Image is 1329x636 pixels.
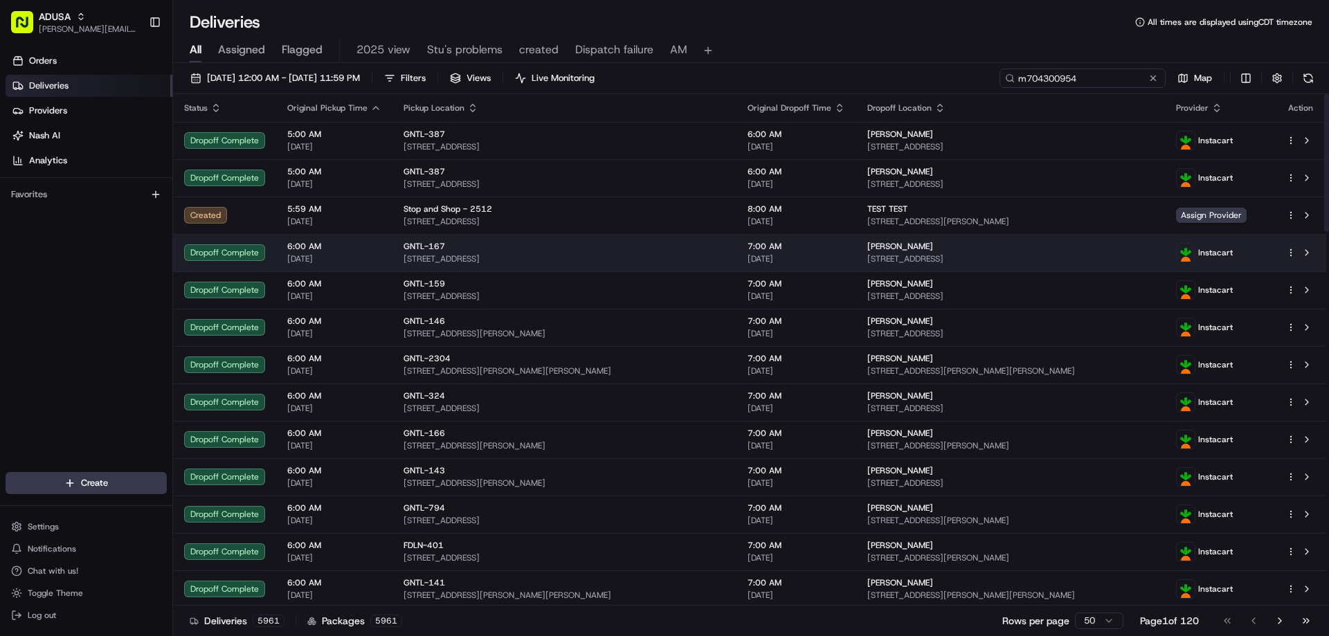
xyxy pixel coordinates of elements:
[748,129,845,140] span: 6:00 AM
[404,179,725,190] span: [STREET_ADDRESS]
[867,216,1155,227] span: [STREET_ADDRESS][PERSON_NAME]
[1198,583,1233,594] span: Instacart
[1198,397,1233,408] span: Instacart
[748,353,845,364] span: 7:00 AM
[1198,172,1233,183] span: Instacart
[1002,614,1069,628] p: Rows per page
[39,24,138,35] button: [PERSON_NAME][EMAIL_ADDRESS][PERSON_NAME][DOMAIN_NAME]
[867,577,933,588] span: [PERSON_NAME]
[404,428,445,439] span: GNTL-166
[287,241,381,252] span: 6:00 AM
[748,203,845,215] span: 8:00 AM
[8,195,111,220] a: 📗Knowledge Base
[867,440,1155,451] span: [STREET_ADDRESS][PERSON_NAME]
[867,241,933,252] span: [PERSON_NAME]
[287,291,381,302] span: [DATE]
[404,216,725,227] span: [STREET_ADDRESS]
[1299,69,1318,88] button: Refresh
[404,465,445,476] span: GNTL-143
[190,11,260,33] h1: Deliveries
[867,278,933,289] span: [PERSON_NAME]
[47,146,175,157] div: We're available if you need us!
[14,202,25,213] div: 📗
[6,561,167,581] button: Chat with us!
[14,132,39,157] img: 1736555255976-a54dd68f-1ca7-489b-9aae-adbdc363a1c4
[253,615,284,627] div: 5961
[867,465,933,476] span: [PERSON_NAME]
[184,102,208,113] span: Status
[404,440,725,451] span: [STREET_ADDRESS][PERSON_NAME]
[28,201,106,215] span: Knowledge Base
[287,440,381,451] span: [DATE]
[867,390,933,401] span: [PERSON_NAME]
[29,129,60,142] span: Nash AI
[670,42,687,58] span: AM
[867,129,933,140] span: [PERSON_NAME]
[47,132,227,146] div: Start new chat
[307,614,402,628] div: Packages
[28,565,78,576] span: Chat with us!
[404,590,725,601] span: [STREET_ADDRESS][PERSON_NAME][PERSON_NAME]
[532,72,595,84] span: Live Monitoring
[6,517,167,536] button: Settings
[748,440,845,451] span: [DATE]
[1176,102,1209,113] span: Provider
[1140,614,1199,628] div: Page 1 of 120
[427,42,503,58] span: Stu's problems
[867,428,933,439] span: [PERSON_NAME]
[748,216,845,227] span: [DATE]
[287,353,381,364] span: 6:00 AM
[748,328,845,339] span: [DATE]
[287,590,381,601] span: [DATE]
[867,478,1155,489] span: [STREET_ADDRESS]
[287,478,381,489] span: [DATE]
[1198,284,1233,296] span: Instacart
[29,105,67,117] span: Providers
[1000,69,1166,88] input: Type to search
[748,390,845,401] span: 7:00 AM
[404,577,445,588] span: GNTL-141
[867,328,1155,339] span: [STREET_ADDRESS]
[287,102,368,113] span: Original Pickup Time
[6,125,172,147] a: Nash AI
[29,80,69,92] span: Deliveries
[28,521,59,532] span: Settings
[404,291,725,302] span: [STREET_ADDRESS]
[287,316,381,327] span: 6:00 AM
[1177,356,1195,374] img: profile_instacart_ahold_partner.png
[287,428,381,439] span: 6:00 AM
[98,234,168,245] a: Powered byPylon
[867,515,1155,526] span: [STREET_ADDRESS][PERSON_NAME]
[748,515,845,526] span: [DATE]
[404,102,464,113] span: Pickup Location
[356,42,410,58] span: 2025 view
[287,465,381,476] span: 6:00 AM
[117,202,128,213] div: 💻
[287,502,381,514] span: 6:00 AM
[404,166,445,177] span: GNTL-387
[1177,281,1195,299] img: profile_instacart_ahold_partner.png
[6,149,172,172] a: Analytics
[1198,509,1233,520] span: Instacart
[1177,131,1195,149] img: profile_instacart_ahold_partner.png
[1198,247,1233,258] span: Instacart
[6,583,167,603] button: Toggle Theme
[748,590,845,601] span: [DATE]
[867,166,933,177] span: [PERSON_NAME]
[867,365,1155,376] span: [STREET_ADDRESS][PERSON_NAME][PERSON_NAME]
[287,141,381,152] span: [DATE]
[1177,580,1195,598] img: profile_instacart_ahold_partner.png
[748,502,845,514] span: 7:00 AM
[867,552,1155,563] span: [STREET_ADDRESS][PERSON_NAME]
[39,10,71,24] button: ADUSA
[1198,135,1233,146] span: Instacart
[1198,359,1233,370] span: Instacart
[404,478,725,489] span: [STREET_ADDRESS][PERSON_NAME]
[29,55,57,67] span: Orders
[748,403,845,414] span: [DATE]
[1177,543,1195,561] img: profile_instacart_ahold_partner.png
[401,72,426,84] span: Filters
[190,614,284,628] div: Deliveries
[748,540,845,551] span: 7:00 AM
[28,543,76,554] span: Notifications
